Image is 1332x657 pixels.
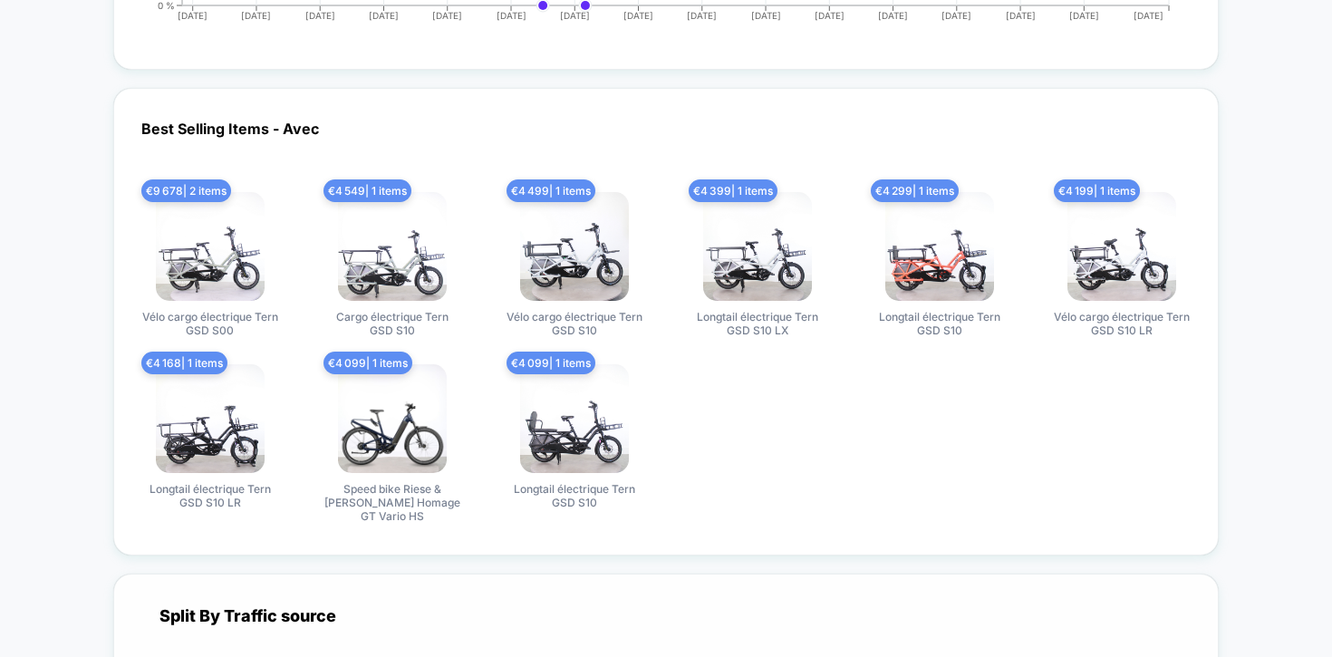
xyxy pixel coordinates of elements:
[703,192,812,301] img: produt
[878,10,908,21] tspan: [DATE]
[623,10,653,21] tspan: [DATE]
[1054,310,1190,337] span: Vélo cargo électrique Tern GSD S10 LR
[146,606,1186,625] div: Split By Traffic source
[141,352,227,374] span: € 4 168 | 1 items
[338,192,447,301] img: produt
[559,10,589,21] tspan: [DATE]
[368,10,398,21] tspan: [DATE]
[142,310,278,337] span: Vélo cargo électrique Tern GSD S00
[323,179,411,202] span: € 4 549 | 1 items
[323,352,412,374] span: € 4 099 | 1 items
[885,192,994,301] img: produt
[1054,179,1140,202] span: € 4 199 | 1 items
[241,10,271,21] tspan: [DATE]
[1067,192,1176,301] img: produt
[1005,10,1035,21] tspan: [DATE]
[814,10,844,21] tspan: [DATE]
[871,179,959,202] span: € 4 299 | 1 items
[872,310,1008,337] span: Longtail électrique Tern GSD S10
[496,10,526,21] tspan: [DATE]
[324,310,460,337] span: Cargo électrique Tern GSD S10
[304,10,334,21] tspan: [DATE]
[156,364,265,473] img: produt
[338,364,447,473] img: produt
[750,10,780,21] tspan: [DATE]
[507,179,595,202] span: € 4 499 | 1 items
[178,10,208,21] tspan: [DATE]
[941,10,971,21] tspan: [DATE]
[156,192,265,301] img: produt
[507,482,642,509] span: Longtail électrique Tern GSD S10
[142,482,278,509] span: Longtail électrique Tern GSD S10 LR
[141,179,231,202] span: € 9 678 | 2 items
[324,482,460,523] span: Speed bike Riese & [PERSON_NAME] Homage GT Vario HS
[507,352,595,374] span: € 4 099 | 1 items
[520,364,629,473] img: produt
[1134,10,1163,21] tspan: [DATE]
[1068,10,1098,21] tspan: [DATE]
[507,310,642,337] span: Vélo cargo électrique Tern GSD S10
[432,10,462,21] tspan: [DATE]
[690,310,825,337] span: Longtail électrique Tern GSD S10 LX
[687,10,717,21] tspan: [DATE]
[520,192,629,301] img: produt
[689,179,777,202] span: € 4 399 | 1 items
